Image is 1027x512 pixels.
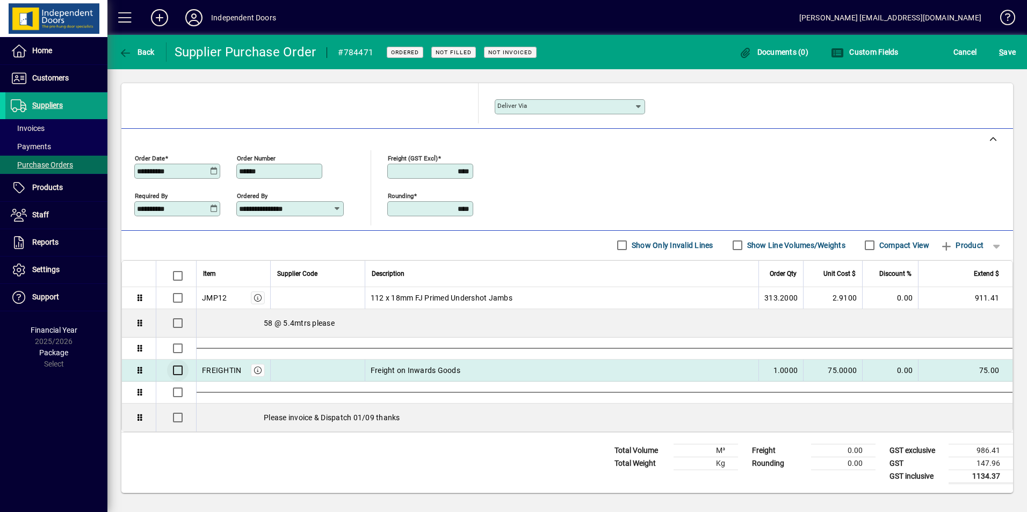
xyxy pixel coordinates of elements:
td: GST inclusive [884,470,949,483]
span: Suppliers [32,101,63,109]
button: Cancel [951,42,980,62]
span: Products [32,183,63,192]
span: Supplier Code [277,268,317,280]
span: Not Filled [436,49,472,56]
span: Reports [32,238,59,246]
span: Back [119,48,155,56]
button: Documents (0) [736,42,811,62]
span: Customers [32,74,69,82]
a: Customers [5,65,107,92]
span: Home [32,46,52,55]
span: Settings [32,265,60,274]
mat-label: Order number [237,154,276,162]
td: GST [884,457,949,470]
span: Package [39,348,68,357]
td: 0.00 [862,360,918,382]
td: Freight [747,444,811,457]
span: Ordered [391,49,419,56]
td: 0.00 [811,457,876,470]
td: 0.00 [811,444,876,457]
td: 75.00 [918,360,1012,382]
span: Unit Cost $ [823,268,856,280]
td: 147.96 [949,457,1013,470]
div: FREIGHTIN [202,365,241,376]
span: Product [940,237,983,254]
td: Kg [674,457,738,470]
button: Product [935,236,989,255]
span: Freight on Inwards Goods [371,365,460,376]
td: M³ [674,444,738,457]
span: Cancel [953,43,977,61]
span: Extend $ [974,268,999,280]
span: Not Invoiced [488,49,532,56]
div: Please invoice & Dispatch 01/09 thanks [197,404,1012,431]
td: Total Volume [609,444,674,457]
td: GST exclusive [884,444,949,457]
span: Item [203,268,216,280]
mat-label: Rounding [388,192,414,199]
span: Order Qty [770,268,797,280]
td: 75.0000 [803,360,862,382]
button: Profile [177,8,211,27]
a: Knowledge Base [992,2,1014,37]
mat-label: Freight (GST excl) [388,154,438,162]
span: Description [372,268,404,280]
td: 0.00 [862,287,918,309]
a: Home [5,38,107,64]
a: Support [5,284,107,311]
span: Staff [32,210,49,219]
div: #784471 [338,44,373,61]
td: 2.9100 [803,287,862,309]
td: 1.0000 [758,360,803,382]
td: 986.41 [949,444,1013,457]
a: Payments [5,137,107,156]
td: 1134.37 [949,470,1013,483]
a: Invoices [5,119,107,137]
mat-label: Ordered by [237,192,267,199]
button: Back [116,42,157,62]
span: 112 x 18mm FJ Primed Undershot Jambs [371,292,512,303]
span: Support [32,292,59,301]
span: S [999,48,1003,56]
mat-label: Order date [135,154,165,162]
td: 313.2000 [758,287,803,309]
td: Rounding [747,457,811,470]
td: Total Weight [609,457,674,470]
mat-label: Required by [135,192,168,199]
mat-label: Deliver via [497,102,527,109]
span: Documents (0) [739,48,808,56]
a: Products [5,174,107,201]
a: Staff [5,202,107,229]
div: [PERSON_NAME] [EMAIL_ADDRESS][DOMAIN_NAME] [799,9,981,26]
a: Settings [5,257,107,283]
label: Compact View [877,240,929,251]
span: Purchase Orders [11,160,73,169]
span: Custom Fields [831,48,899,56]
span: Invoices [11,124,45,133]
div: Independent Doors [211,9,276,26]
span: Financial Year [31,326,77,334]
button: Custom Fields [828,42,901,62]
span: Payments [11,142,51,151]
a: Reports [5,229,107,256]
app-page-header-button: Back [107,42,167,62]
span: Discount % [879,268,912,280]
div: Supplier Purchase Order [175,43,316,61]
label: Show Line Volumes/Weights [745,240,845,251]
button: Add [142,8,177,27]
div: 58 @ 5.4mtrs please [197,309,1012,337]
div: JMP12 [202,292,227,303]
label: Show Only Invalid Lines [630,240,713,251]
a: Purchase Orders [5,156,107,174]
button: Save [996,42,1018,62]
td: 911.41 [918,287,1012,309]
span: ave [999,43,1016,61]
